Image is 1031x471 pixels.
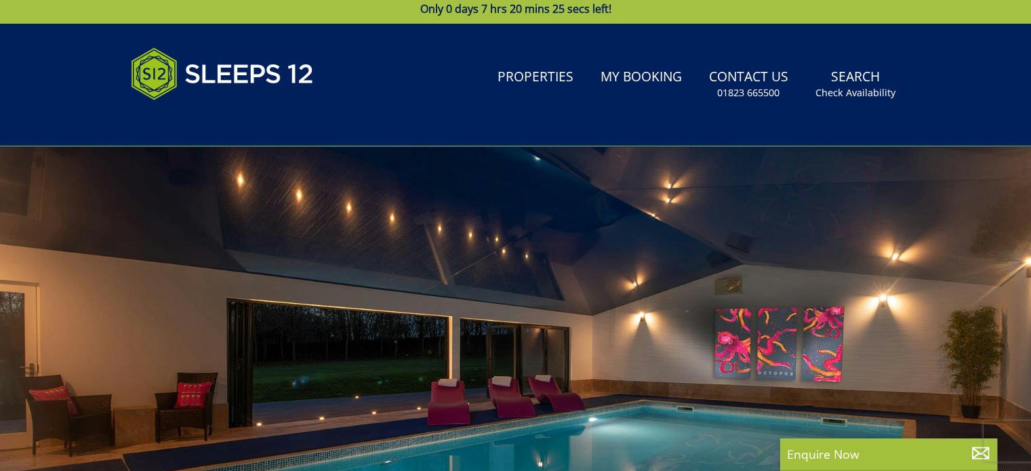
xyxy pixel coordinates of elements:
p: Enquire Now [787,445,990,463]
small: 01823 665500 [717,86,780,100]
small: Check Availability [815,86,895,100]
a: Contact Us01823 665500 [704,62,794,106]
img: Sleeps 12 [131,40,314,108]
span: Only 0 days 7 hrs 20 mins 25 secs left! [420,1,611,16]
a: SearchCheck Availability [810,62,901,106]
iframe: Customer reviews powered by Trustpilot [124,116,266,127]
a: Properties [492,62,579,93]
a: My Booking [595,62,687,93]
